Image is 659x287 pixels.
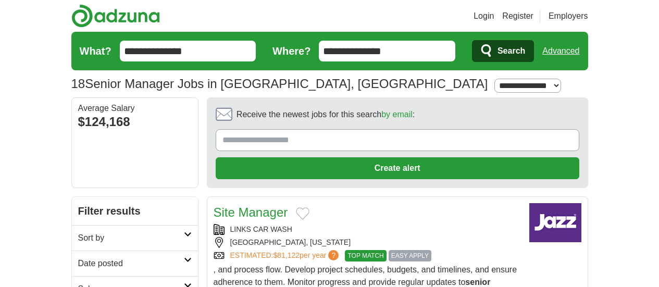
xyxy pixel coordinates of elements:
a: Register [502,10,533,22]
img: Adzuna logo [71,4,160,28]
button: Create alert [216,157,579,179]
label: Where? [272,43,310,59]
h1: Senior Manager Jobs in [GEOGRAPHIC_DATA], [GEOGRAPHIC_DATA] [71,77,488,91]
a: Advanced [542,41,579,61]
h2: Filter results [72,197,198,225]
button: Search [472,40,534,62]
label: What? [80,43,111,59]
div: LINKS CAR WASH [214,224,521,235]
img: Company logo [529,203,581,242]
div: Average Salary [78,104,192,113]
button: Add to favorite jobs [296,207,309,220]
span: Receive the newest jobs for this search : [237,108,415,121]
a: Sort by [72,225,198,251]
a: Date posted [72,251,198,276]
span: TOP MATCH [345,250,386,261]
a: Site Manager [214,205,288,219]
span: EASY APPLY [389,250,431,261]
span: Search [498,41,525,61]
span: ? [328,250,339,260]
a: Employers [549,10,588,22]
a: Login [474,10,494,22]
h2: Date posted [78,257,184,270]
span: 18 [71,74,85,93]
h2: Sort by [78,232,184,244]
div: [GEOGRAPHIC_DATA], [US_STATE] [214,237,521,248]
div: $124,168 [78,113,192,131]
strong: senior [465,278,490,286]
a: ESTIMATED:$81,122per year? [230,250,341,261]
a: by email [381,110,413,119]
span: $81,122 [273,251,300,259]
